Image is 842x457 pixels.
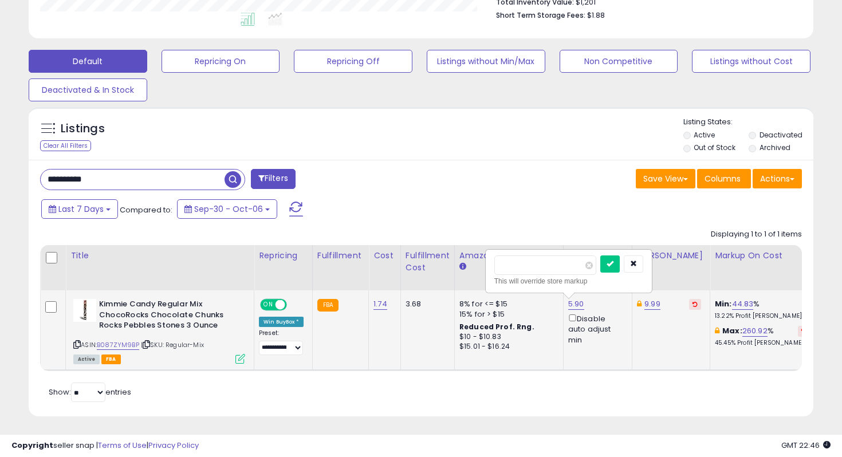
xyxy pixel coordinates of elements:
a: Privacy Policy [148,440,199,451]
span: FBA [101,354,121,364]
div: Displaying 1 to 1 of 1 items [711,229,802,240]
span: OFF [285,300,304,310]
span: Show: entries [49,387,131,397]
b: Kimmie Candy Regular Mix ChocoRocks Chocolate Chunks Rocks Pebbles Stones 3 Ounce [99,299,238,334]
span: Columns [705,173,741,184]
button: Columns [697,169,751,188]
button: Default [29,50,147,73]
a: B087ZYM9BP [97,340,139,350]
b: Min: [715,298,732,309]
a: 5.90 [568,298,584,310]
div: Markup on Cost [715,250,814,262]
button: Last 7 Days [41,199,118,219]
button: Deactivated & In Stock [29,78,147,101]
small: Amazon Fees. [459,262,466,272]
div: Fulfillment Cost [406,250,450,274]
span: Compared to: [120,204,172,215]
b: Reduced Prof. Rng. [459,322,534,332]
p: Listing States: [683,117,814,128]
button: Repricing Off [294,50,412,73]
a: 9.99 [644,298,660,310]
a: Terms of Use [98,440,147,451]
a: 260.92 [742,325,768,337]
div: This will override store markup [494,275,643,287]
button: Non Competitive [560,50,678,73]
div: [PERSON_NAME] [637,250,705,262]
th: The percentage added to the cost of goods (COGS) that forms the calculator for Min & Max prices. [710,245,819,290]
button: Listings without Min/Max [427,50,545,73]
h5: Listings [61,121,105,137]
a: 44.83 [732,298,754,310]
b: Short Term Storage Fees: [496,10,585,20]
strong: Copyright [11,440,53,451]
label: Out of Stock [694,143,735,152]
div: Win BuyBox * [259,317,304,327]
b: Max: [722,325,742,336]
div: Clear All Filters [40,140,91,151]
div: % [715,299,810,320]
div: Amazon Fees [459,250,558,262]
button: Listings without Cost [692,50,810,73]
p: 13.22% Profit [PERSON_NAME] [715,312,810,320]
div: $15.01 - $16.24 [459,342,554,352]
div: Cost [373,250,396,262]
label: Archived [760,143,790,152]
span: All listings currently available for purchase on Amazon [73,354,100,364]
button: Sep-30 - Oct-06 [177,199,277,219]
div: $10 - $10.83 [459,332,554,342]
span: Sep-30 - Oct-06 [194,203,263,215]
div: 8% for <= $15 [459,299,554,309]
div: % [715,326,810,347]
p: 45.45% Profit [PERSON_NAME] [715,339,810,347]
span: Last 7 Days [58,203,104,215]
div: ASIN: [73,299,245,363]
div: Repricing [259,250,308,262]
button: Filters [251,169,296,189]
span: ON [261,300,276,310]
div: seller snap | | [11,440,199,451]
span: 2025-10-14 22:46 GMT [781,440,831,451]
div: Preset: [259,329,304,355]
label: Deactivated [760,130,802,140]
button: Save View [636,169,695,188]
button: Actions [753,169,802,188]
div: 3.68 [406,299,446,309]
button: Repricing On [162,50,280,73]
div: Title [70,250,249,262]
div: Disable auto adjust min [568,312,623,345]
img: 41d0ByzxS+L._SL40_.jpg [73,299,96,322]
div: 15% for > $15 [459,309,554,320]
a: 1.74 [373,298,387,310]
small: FBA [317,299,339,312]
div: Fulfillment [317,250,364,262]
label: Active [694,130,715,140]
span: | SKU: Regular-Mix [141,340,204,349]
span: $1.88 [587,10,605,21]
